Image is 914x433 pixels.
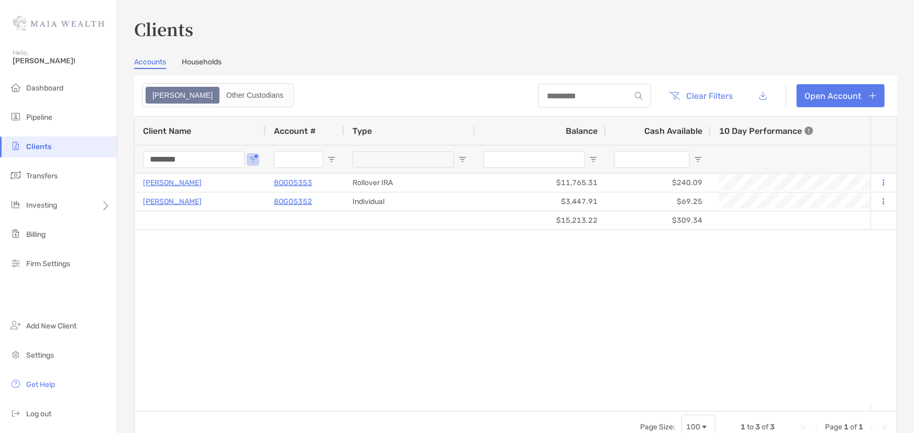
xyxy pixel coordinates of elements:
span: 1 [741,423,745,431]
div: $309.34 [606,211,711,230]
span: 3 [755,423,760,431]
div: Rollover IRA [344,174,475,192]
div: Zoe [147,88,218,102]
span: [PERSON_NAME]! [13,56,111,65]
span: Billing [26,230,46,239]
div: First Page [800,423,808,431]
span: Transfers [26,172,58,180]
span: Pipeline [26,113,52,122]
div: $69.25 [606,192,711,211]
img: clients icon [9,140,22,152]
a: [PERSON_NAME] [143,176,202,189]
button: Open Filter Menu [327,155,336,164]
span: of [850,423,857,431]
a: [PERSON_NAME] [143,195,202,208]
span: Dashboard [26,84,63,93]
span: Cash Available [644,126,702,136]
span: Get Help [26,380,55,389]
span: 1 [858,423,863,431]
span: Account # [274,126,316,136]
img: settings icon [9,348,22,361]
img: firm-settings icon [9,257,22,269]
div: 10 Day Performance [719,117,813,145]
a: Accounts [134,58,166,69]
div: 100 [686,423,700,431]
img: input icon [635,92,643,100]
span: Log out [26,409,51,418]
span: Investing [26,201,57,210]
button: Clear Filters [662,84,741,107]
button: Open Filter Menu [589,155,598,164]
img: investing icon [9,198,22,211]
span: Page [825,423,842,431]
div: Other Custodians [221,88,289,102]
img: logout icon [9,407,22,419]
img: billing icon [9,227,22,240]
a: Households [182,58,222,69]
input: Balance Filter Input [483,151,585,168]
input: Cash Available Filter Input [614,151,690,168]
span: Firm Settings [26,259,70,268]
img: Zoe Logo [13,4,104,42]
img: add_new_client icon [9,319,22,332]
div: $240.09 [606,174,711,192]
button: Open Filter Menu [249,155,257,164]
div: Last Page [880,423,888,431]
input: Client Name Filter Input [143,151,245,168]
a: 8OG05352 [274,195,312,208]
span: Client Name [143,126,191,136]
span: Clients [26,142,51,151]
span: Add New Client [26,322,76,331]
div: Individual [344,192,475,211]
span: 3 [770,423,775,431]
span: 1 [844,423,849,431]
span: to [747,423,754,431]
div: $15,213.22 [475,211,606,230]
img: pipeline icon [9,110,22,123]
span: Type [353,126,372,136]
input: Account # Filter Input [274,151,323,168]
button: Open Filter Menu [694,155,702,164]
button: Open Filter Menu [458,155,467,164]
img: transfers icon [9,169,22,181]
div: $11,765.31 [475,174,606,192]
div: Previous Page [812,423,821,431]
span: Settings [26,351,54,360]
h3: Clients [134,17,897,41]
div: segmented control [142,83,294,107]
div: Page Size: [640,423,675,431]
span: Balance [566,126,598,136]
a: 8OG05353 [274,176,312,189]
img: dashboard icon [9,81,22,94]
div: $3,447.91 [475,192,606,211]
div: Next Page [867,423,876,431]
a: Open Account [797,84,885,107]
img: get-help icon [9,378,22,390]
span: of [762,423,768,431]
